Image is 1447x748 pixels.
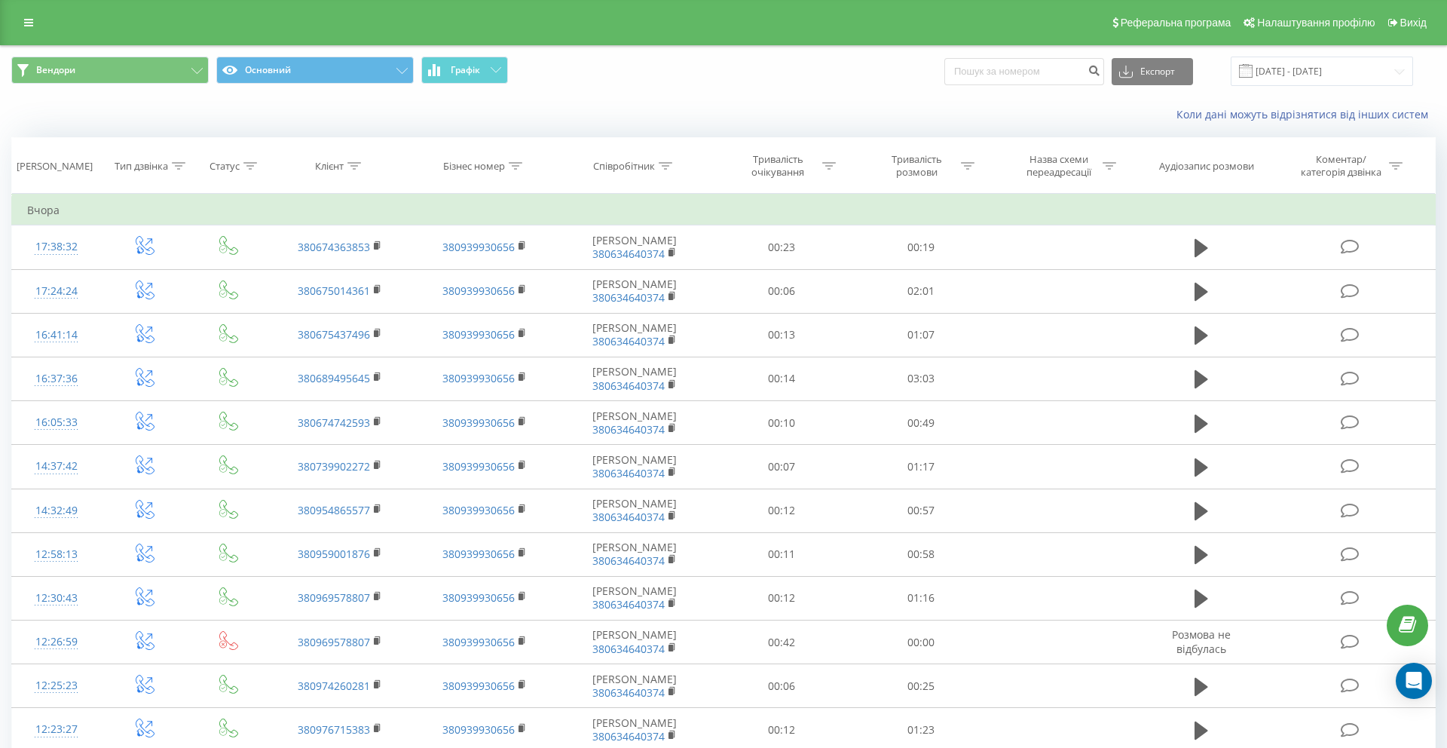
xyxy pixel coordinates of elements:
[421,57,508,84] button: Графік
[27,232,86,262] div: 17:38:32
[27,364,86,394] div: 16:37:36
[442,327,515,342] a: 380939930656
[298,284,370,298] a: 380675014361
[298,503,370,517] a: 380954865577
[712,313,851,357] td: 00:13
[1121,17,1231,29] span: Реферальна програма
[27,452,86,481] div: 14:37:42
[216,57,414,84] button: Основний
[298,635,370,649] a: 380969578807
[1172,627,1231,655] span: Розмова не відбулась
[27,627,86,657] div: 12:26:59
[556,576,712,620] td: [PERSON_NAME]
[712,269,851,313] td: 00:06
[27,671,86,700] div: 12:25:23
[1297,153,1385,179] div: Коментар/категорія дзвінка
[851,445,990,489] td: 01:17
[712,357,851,400] td: 00:14
[298,459,370,474] a: 380739902272
[442,547,515,561] a: 380939930656
[592,466,665,480] a: 380634640374
[592,553,665,568] a: 380634640374
[1176,107,1436,121] a: Коли дані можуть відрізнятися вiд інших систем
[1159,160,1254,173] div: Аудіозапис розмови
[17,160,93,173] div: [PERSON_NAME]
[442,590,515,605] a: 380939930656
[712,621,851,664] td: 00:42
[442,503,515,517] a: 380939930656
[27,540,86,569] div: 12:58:13
[1396,663,1432,699] div: Open Intercom Messenger
[27,408,86,437] div: 16:05:33
[27,496,86,526] div: 14:32:49
[556,445,712,489] td: [PERSON_NAME]
[556,664,712,708] td: [PERSON_NAME]
[851,664,990,708] td: 00:25
[556,313,712,357] td: [PERSON_NAME]
[1112,58,1193,85] button: Експорт
[592,597,665,612] a: 380634640374
[851,225,990,269] td: 00:19
[442,722,515,737] a: 380939930656
[36,64,75,76] span: Вендори
[556,225,712,269] td: [PERSON_NAME]
[851,401,990,445] td: 00:49
[1400,17,1427,29] span: Вихід
[27,584,86,613] div: 12:30:43
[1257,17,1375,29] span: Налаштування профілю
[592,729,665,743] a: 380634640374
[712,401,851,445] td: 00:10
[851,532,990,576] td: 00:58
[851,489,990,532] td: 00:57
[851,357,990,400] td: 03:03
[593,160,655,173] div: Співробітник
[712,489,851,532] td: 00:12
[556,357,712,400] td: [PERSON_NAME]
[556,269,712,313] td: [PERSON_NAME]
[738,153,818,179] div: Тривалість очікування
[712,664,851,708] td: 00:06
[298,722,370,737] a: 380976715383
[298,547,370,561] a: 380959001876
[442,635,515,649] a: 380939930656
[442,459,515,474] a: 380939930656
[210,160,240,173] div: Статус
[27,277,86,306] div: 17:24:24
[592,422,665,437] a: 380634640374
[592,510,665,524] a: 380634640374
[11,57,209,84] button: Вендори
[442,284,515,298] a: 380939930656
[315,160,344,173] div: Клієнт
[851,313,990,357] td: 01:07
[592,290,665,305] a: 380634640374
[556,621,712,664] td: [PERSON_NAME]
[556,401,712,445] td: [PERSON_NAME]
[712,445,851,489] td: 00:07
[442,679,515,693] a: 380939930656
[115,160,168,173] div: Тип дзвінка
[443,160,505,173] div: Бізнес номер
[592,247,665,261] a: 380634640374
[592,685,665,700] a: 380634640374
[712,576,851,620] td: 00:12
[876,153,957,179] div: Тривалість розмови
[442,371,515,385] a: 380939930656
[712,225,851,269] td: 00:23
[298,679,370,693] a: 380974260281
[442,415,515,430] a: 380939930656
[592,642,665,656] a: 380634640374
[298,327,370,342] a: 380675437496
[442,240,515,254] a: 380939930656
[592,334,665,348] a: 380634640374
[1018,153,1099,179] div: Назва схеми переадресації
[298,371,370,385] a: 380689495645
[851,621,990,664] td: 00:00
[944,58,1104,85] input: Пошук за номером
[592,379,665,393] a: 380634640374
[851,576,990,620] td: 01:16
[27,715,86,744] div: 12:23:27
[851,269,990,313] td: 02:01
[298,240,370,254] a: 380674363853
[298,590,370,605] a: 380969578807
[12,195,1436,225] td: Вчора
